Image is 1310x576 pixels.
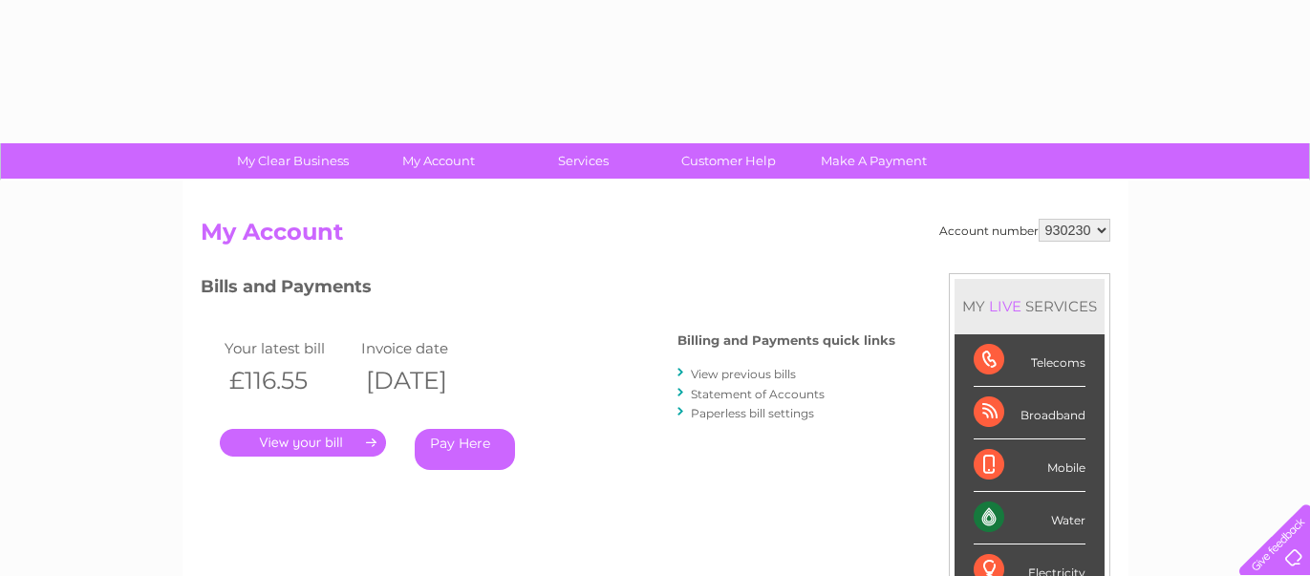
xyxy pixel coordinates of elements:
h2: My Account [201,219,1110,255]
a: View previous bills [691,367,796,381]
td: Your latest bill [220,335,357,361]
th: £116.55 [220,361,357,400]
div: Broadband [974,387,1085,439]
a: Statement of Accounts [691,387,825,401]
div: LIVE [985,297,1025,315]
a: Pay Here [415,429,515,470]
div: MY SERVICES [955,279,1105,333]
div: Account number [939,219,1110,242]
h3: Bills and Payments [201,273,895,307]
a: My Account [359,143,517,179]
a: My Clear Business [214,143,372,179]
h4: Billing and Payments quick links [677,333,895,348]
div: Telecoms [974,334,1085,387]
th: [DATE] [356,361,494,400]
a: Paperless bill settings [691,406,814,420]
div: Mobile [974,439,1085,492]
a: . [220,429,386,457]
div: Water [974,492,1085,544]
td: Invoice date [356,335,494,361]
a: Services [505,143,662,179]
a: Make A Payment [795,143,953,179]
a: Customer Help [650,143,807,179]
